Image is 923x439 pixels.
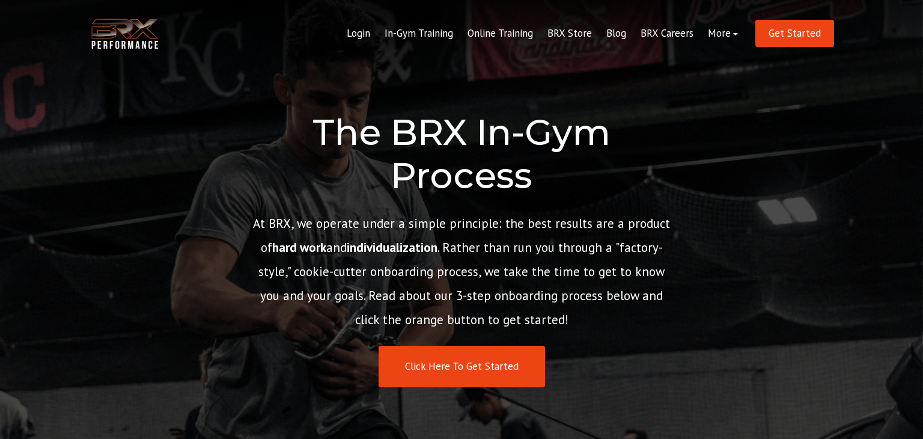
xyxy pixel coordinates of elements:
[312,110,611,197] span: The BRX In-Gym Process
[460,19,540,48] a: Online Training
[755,20,834,47] a: Get Started
[89,16,161,52] img: BRX Transparent Logo-2
[377,19,460,48] a: In-Gym Training
[272,239,326,256] strong: hard work
[340,19,745,48] div: Navigation Menu
[253,215,670,328] span: At BRX, we operate under a simple principle: the best results are a product of and . Rather than ...
[347,239,437,256] strong: individualization
[701,19,745,48] a: More
[340,19,377,48] a: Login
[599,19,633,48] a: Blog
[633,19,701,48] a: BRX Careers
[379,346,545,387] a: Click Here To Get Started
[540,19,599,48] a: BRX Store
